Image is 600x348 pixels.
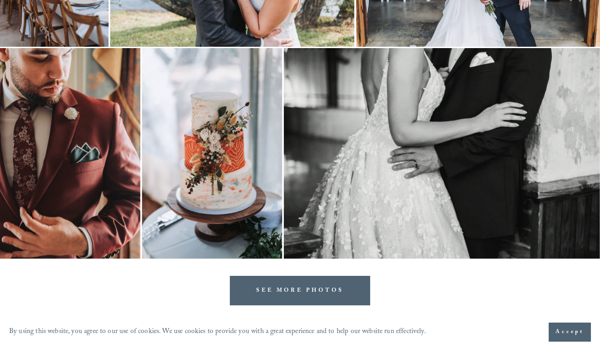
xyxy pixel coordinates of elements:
span: Accept [555,328,584,337]
a: SEE MORE PHOTOS [230,276,370,306]
img: Close-up of a bride and groom embracing, with the groom's hand on the bride's waist, wearing wedd... [284,48,600,259]
p: By using this website, you agree to our use of cookies. We use cookies to provide you with a grea... [9,325,426,339]
img: Three-tier wedding cake with a white, orange, and light blue marbled design, decorated with a flo... [142,48,282,259]
button: Accept [549,323,591,342]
